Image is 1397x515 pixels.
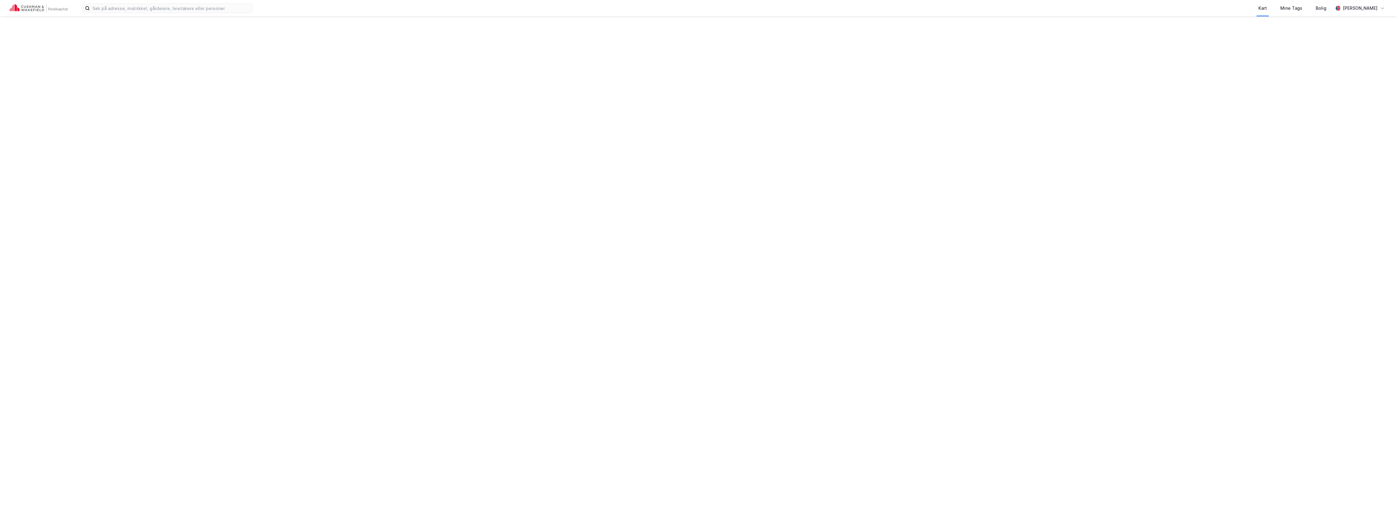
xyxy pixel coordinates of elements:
input: Søk på adresse, matrikkel, gårdeiere, leietakere eller personer [90,4,253,13]
div: Mine Tags [1280,5,1302,12]
img: cushman-wakefield-realkapital-logo.202ea83816669bd177139c58696a8fa1.svg [10,4,68,12]
div: [PERSON_NAME] [1343,5,1378,12]
div: Kart [1258,5,1267,12]
iframe: Chat Widget [1367,486,1397,515]
div: Bolig [1316,5,1326,12]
